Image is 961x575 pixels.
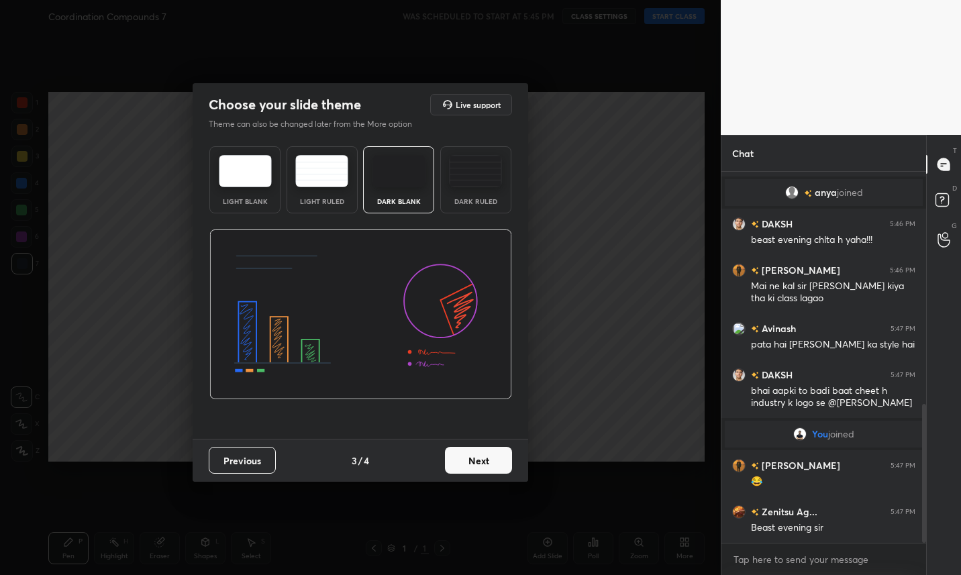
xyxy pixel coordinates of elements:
[751,280,915,305] div: Mai ne kal sir [PERSON_NAME] kiya tha ki class lagao
[815,187,837,198] span: anya
[358,454,362,468] h4: /
[785,186,799,199] img: default.png
[751,221,759,228] img: no-rating-badge.077c3623.svg
[751,384,915,410] div: bhai aapki to badi baat cheet h industry k logo se @[PERSON_NAME]
[751,338,915,352] div: pata hai [PERSON_NAME] ka style hai
[372,155,425,187] img: darkTheme.f0cc69e5.svg
[759,458,840,472] h6: [PERSON_NAME]
[952,221,957,231] p: G
[891,462,915,470] div: 5:47 PM
[812,429,828,439] span: You
[364,454,369,468] h4: 4
[890,220,915,228] div: 5:46 PM
[295,155,348,187] img: lightRuledTheme.5fabf969.svg
[445,447,512,474] button: Next
[732,368,746,382] img: 4d4821b2fbbc4c86a2b4b08adb2695bc.png
[751,521,915,535] div: Beast evening sir
[793,427,807,441] img: 4f8807ec01434c5dab6705aa18f26c01.jpg
[759,321,796,335] h6: Avinash
[891,325,915,333] div: 5:47 PM
[804,190,812,197] img: no-rating-badge.077c3623.svg
[891,371,915,379] div: 5:47 PM
[352,454,357,468] h4: 3
[751,509,759,516] img: no-rating-badge.077c3623.svg
[219,155,272,187] img: lightTheme.e5ed3b09.svg
[732,505,746,519] img: 238d7dcaa63d4781bf5b0e851ec5645e.jpg
[751,325,759,333] img: no-rating-badge.077c3623.svg
[449,198,503,205] div: Dark Ruled
[828,429,854,439] span: joined
[721,172,926,543] div: grid
[732,217,746,231] img: 4d4821b2fbbc4c86a2b4b08adb2695bc.png
[372,198,425,205] div: Dark Blank
[732,264,746,277] img: c563e1e82dba4395911cf3e70047ac3e.jpg
[295,198,349,205] div: Light Ruled
[759,217,793,231] h6: DAKSH
[751,475,915,488] div: 😂
[209,447,276,474] button: Previous
[209,96,361,113] h2: Choose your slide theme
[759,263,840,277] h6: [PERSON_NAME]
[952,183,957,193] p: D
[218,198,272,205] div: Light Blank
[751,372,759,379] img: no-rating-badge.077c3623.svg
[209,229,512,400] img: darkThemeBanner.d06ce4a2.svg
[732,459,746,472] img: c563e1e82dba4395911cf3e70047ac3e.jpg
[891,508,915,516] div: 5:47 PM
[890,266,915,274] div: 5:46 PM
[751,462,759,470] img: no-rating-badge.077c3623.svg
[759,368,793,382] h6: DAKSH
[837,187,863,198] span: joined
[751,233,915,247] div: beast evening chlta h yaha!!!
[456,101,501,109] h5: Live support
[732,322,746,335] img: 3
[751,267,759,274] img: no-rating-badge.077c3623.svg
[209,118,426,130] p: Theme can also be changed later from the More option
[721,136,764,171] p: Chat
[449,155,502,187] img: darkRuledTheme.de295e13.svg
[953,146,957,156] p: T
[759,505,817,519] h6: Zenitsu Ag...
